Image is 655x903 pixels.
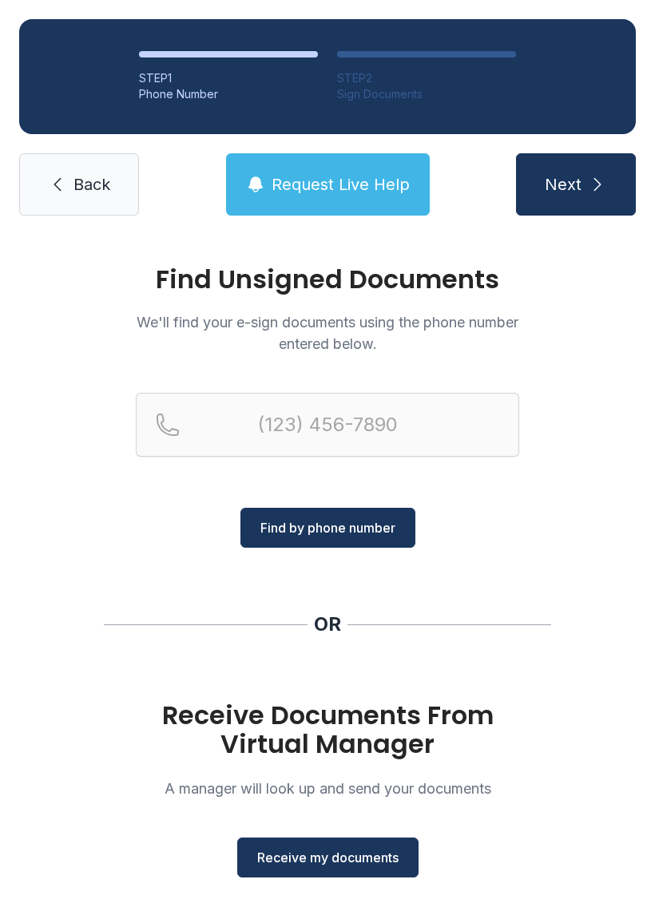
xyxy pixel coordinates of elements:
[136,393,519,457] input: Reservation phone number
[136,267,519,292] h1: Find Unsigned Documents
[73,173,110,196] span: Back
[136,701,519,758] h1: Receive Documents From Virtual Manager
[314,612,341,637] div: OR
[136,778,519,799] p: A manager will look up and send your documents
[257,848,399,867] span: Receive my documents
[139,70,318,86] div: STEP 1
[139,86,318,102] div: Phone Number
[260,518,395,537] span: Find by phone number
[337,70,516,86] div: STEP 2
[136,311,519,354] p: We'll find your e-sign documents using the phone number entered below.
[272,173,410,196] span: Request Live Help
[545,173,582,196] span: Next
[337,86,516,102] div: Sign Documents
